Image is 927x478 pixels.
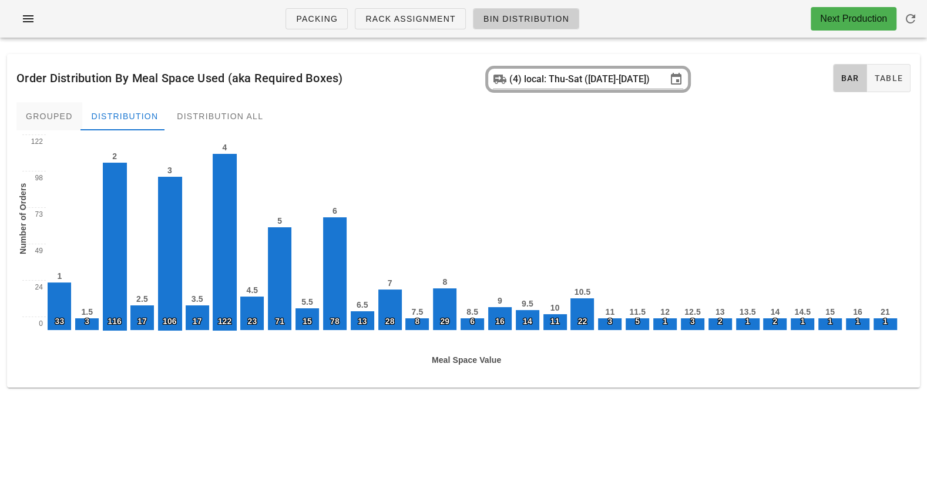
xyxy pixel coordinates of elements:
[855,315,860,330] div: 1
[295,14,338,23] span: Packing
[828,315,832,330] div: 1
[112,150,117,163] div: 2
[22,244,46,257] div: 49
[85,315,89,330] div: 3
[277,214,282,227] div: 5
[473,8,579,29] a: Bin Distribution
[690,315,695,330] div: 3
[330,315,340,330] div: 78
[716,305,725,318] div: 13
[841,73,859,83] span: Bar
[412,305,424,318] div: 7.5
[498,294,502,307] div: 9
[470,315,475,330] div: 6
[881,305,890,318] div: 21
[440,315,449,330] div: 29
[355,8,466,29] a: Rack Assignment
[167,102,273,130] div: Distribution All
[137,315,147,330] div: 17
[385,315,395,330] div: 28
[108,315,122,330] div: 116
[303,315,312,330] div: 15
[286,8,348,29] a: Packing
[718,315,723,330] div: 2
[605,305,614,318] div: 11
[466,305,478,318] div: 8.5
[607,315,612,330] div: 3
[388,277,392,290] div: 7
[16,102,82,130] div: Grouped
[22,280,46,294] div: 24
[22,171,46,184] div: 98
[275,315,284,330] div: 71
[136,292,148,305] div: 2.5
[442,275,447,288] div: 8
[22,354,911,366] div: Meal Space Value
[415,315,419,330] div: 8
[770,305,780,318] div: 14
[223,141,227,154] div: 4
[660,305,670,318] div: 12
[495,315,505,330] div: 16
[22,207,46,221] div: 73
[192,292,203,305] div: 3.5
[81,305,93,318] div: 1.5
[332,204,337,217] div: 6
[167,164,172,177] div: 3
[740,305,756,318] div: 13.5
[55,315,65,330] div: 33
[218,315,232,330] div: 122
[550,315,560,330] div: 11
[22,134,46,148] div: 122
[578,315,587,330] div: 22
[635,315,640,330] div: 5
[16,183,29,254] div: Number of Orders
[833,64,867,92] button: Bar
[57,270,62,282] div: 1
[745,315,750,330] div: 1
[22,317,46,330] div: 0
[7,54,920,102] div: Order Distribution By Meal Space Used (aka Required Boxes)
[575,285,591,298] div: 10.5
[825,305,835,318] div: 15
[629,305,646,318] div: 11.5
[772,315,777,330] div: 2
[820,12,887,26] div: Next Production
[247,315,257,330] div: 23
[246,284,258,297] div: 4.5
[883,315,888,330] div: 1
[800,315,805,330] div: 1
[550,301,560,314] div: 10
[523,315,532,330] div: 14
[483,14,569,23] span: Bin Distribution
[358,315,367,330] div: 13
[365,14,456,23] span: Rack Assignment
[82,102,168,130] div: Distribution
[794,305,811,318] div: 14.5
[193,315,202,330] div: 17
[301,295,313,308] div: 5.5
[867,64,911,92] button: Table
[874,73,904,83] span: Table
[357,298,368,311] div: 6.5
[853,305,862,318] div: 16
[522,297,533,310] div: 9.5
[163,315,177,330] div: 106
[663,315,667,330] div: 1
[509,73,524,85] div: (4)
[684,305,701,318] div: 12.5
